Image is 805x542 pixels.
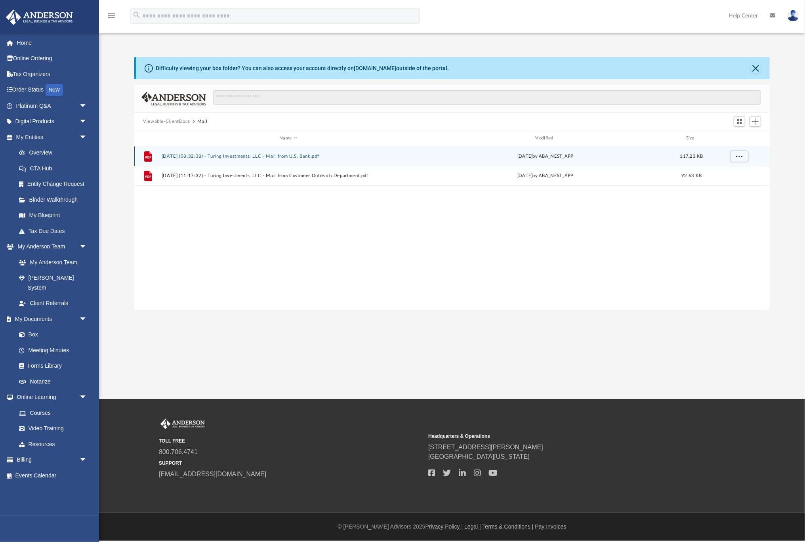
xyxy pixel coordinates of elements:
[79,311,95,327] span: arrow_drop_down
[418,135,672,142] div: Modified
[419,172,672,179] div: [DATE] by ABA_NEST_APP
[11,192,99,208] a: Binder Walkthrough
[711,135,766,142] div: id
[419,153,672,160] div: [DATE] by ABA_NEST_APP
[11,327,91,343] a: Box
[11,208,95,223] a: My Blueprint
[11,176,99,192] a: Entity Change Request
[79,239,95,255] span: arrow_drop_down
[6,114,99,130] a: Digital Productsarrow_drop_down
[79,129,95,145] span: arrow_drop_down
[6,311,95,327] a: My Documentsarrow_drop_down
[11,296,95,311] a: Client Referrals
[99,523,805,531] div: © [PERSON_NAME] Advisors 2025
[6,51,99,67] a: Online Ordering
[680,154,703,158] span: 117.23 KB
[730,151,748,162] button: More options
[6,389,95,405] a: Online Learningarrow_drop_down
[11,270,95,296] a: [PERSON_NAME] System
[11,358,91,374] a: Forms Library
[4,10,75,25] img: Anderson Advisors Platinum Portal
[11,405,95,421] a: Courses
[46,84,63,96] div: NEW
[11,223,99,239] a: Tax Due Dates
[750,63,761,74] button: Close
[6,98,99,114] a: Platinum Q&Aarrow_drop_down
[6,66,99,82] a: Tax Organizers
[428,453,530,460] a: [GEOGRAPHIC_DATA][US_STATE]
[134,146,770,310] div: grid
[162,154,415,159] button: [DATE] (08:32:38) - Turing Investments, LLC - Mail from U.S. Bank.pdf
[213,90,761,105] input: Search files and folders
[11,374,95,389] a: Notarize
[159,460,423,467] small: SUPPORT
[159,448,198,455] a: 800.706.4741
[11,436,95,452] a: Resources
[79,452,95,468] span: arrow_drop_down
[159,471,266,477] a: [EMAIL_ADDRESS][DOMAIN_NAME]
[161,135,415,142] div: Name
[787,10,799,21] img: User Pic
[6,82,99,98] a: Order StatusNEW
[159,419,206,429] img: Anderson Advisors Platinum Portal
[428,444,543,450] a: [STREET_ADDRESS][PERSON_NAME]
[11,342,95,358] a: Meeting Minutes
[464,523,481,530] a: Legal |
[138,135,158,142] div: id
[197,118,208,125] button: Mail
[676,135,708,142] div: Size
[79,389,95,406] span: arrow_drop_down
[6,468,99,483] a: Events Calendar
[132,11,141,19] i: search
[428,433,692,440] small: Headquarters & Operations
[681,174,702,178] span: 92.63 KB
[143,118,190,125] button: Viewable-ClientDocs
[156,64,449,73] div: Difficulty viewing your box folder? You can also access your account directly on outside of the p...
[6,239,95,255] a: My Anderson Teamarrow_drop_down
[6,35,99,51] a: Home
[6,452,99,468] a: Billingarrow_drop_down
[535,523,566,530] a: Pay Invoices
[107,11,116,21] i: menu
[425,523,463,530] a: Privacy Policy |
[107,15,116,21] a: menu
[11,421,91,437] a: Video Training
[750,116,761,127] button: Add
[162,173,415,178] button: [DATE] (11:17:32) - Turing Investments, LLC - Mail from Customer Outreach Department.pdf
[11,254,91,270] a: My Anderson Team
[159,437,423,445] small: TOLL FREE
[11,160,99,176] a: CTA Hub
[79,98,95,114] span: arrow_drop_down
[734,116,746,127] button: Switch to Grid View
[6,129,99,145] a: My Entitiesarrow_drop_down
[11,145,99,161] a: Overview
[354,65,396,71] a: [DOMAIN_NAME]
[483,523,534,530] a: Terms & Conditions |
[79,114,95,130] span: arrow_drop_down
